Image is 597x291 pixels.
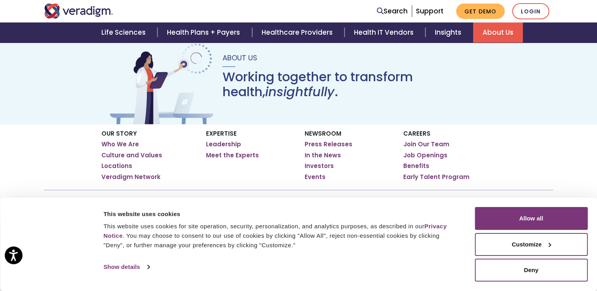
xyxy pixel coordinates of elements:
img: Veradigm logo [44,4,113,19]
a: Support [416,6,444,16]
button: Allow all [475,207,588,230]
a: Culture and Values [101,151,162,159]
iframe: Drift Chat Widget [446,235,588,282]
a: Health Plans + Payers [157,22,252,43]
a: Meet the Experts [206,151,259,159]
div: This website uses cookies [103,209,457,219]
span: About Us [223,53,257,63]
a: Insights [425,22,473,43]
a: Veradigm Network [101,173,161,181]
em: insightfully [265,83,335,101]
a: Join Our Team [403,140,449,148]
a: Leadership [206,140,241,148]
a: About Us [473,22,523,43]
a: Benefits [403,162,429,170]
a: Get Demo [456,4,505,19]
a: Life Sciences [92,22,157,43]
a: Press Releases [305,140,352,148]
div: This website uses cookies for site operation, security, personalization, and analytics purposes, ... [103,222,457,250]
a: Job Openings [403,151,447,159]
a: Early Talent Program [403,173,470,181]
a: Healthcare Providers [252,22,344,43]
a: Home [44,196,60,203]
a: Search [377,6,408,17]
a: Events [305,173,326,181]
a: Show details [103,261,149,273]
a: Who We Are [101,140,139,148]
h1: Working together to transform health, . [223,69,489,100]
a: Locations [101,162,132,170]
a: In the News [305,151,341,159]
a: Investors [305,162,334,170]
button: Customize [475,233,588,256]
a: Health IT Vendors [344,22,425,43]
a: Login [512,3,549,19]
